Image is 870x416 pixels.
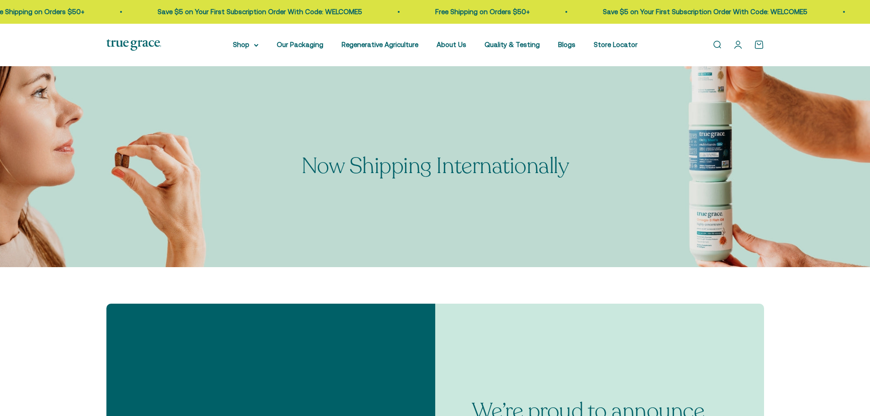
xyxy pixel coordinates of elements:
a: Free Shipping on Orders $50+ [430,8,525,16]
p: Save $5 on Your First Subscription Order With Code: WELCOME5 [598,6,802,17]
summary: Shop [233,39,258,50]
a: Our Packaging [277,41,323,48]
split-lines: Now Shipping Internationally [301,151,569,181]
a: About Us [437,41,466,48]
a: Store Locator [594,41,638,48]
a: Regenerative Agriculture [342,41,418,48]
p: Save $5 on Your First Subscription Order With Code: WELCOME5 [153,6,357,17]
a: Quality & Testing [485,41,540,48]
a: Blogs [558,41,575,48]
